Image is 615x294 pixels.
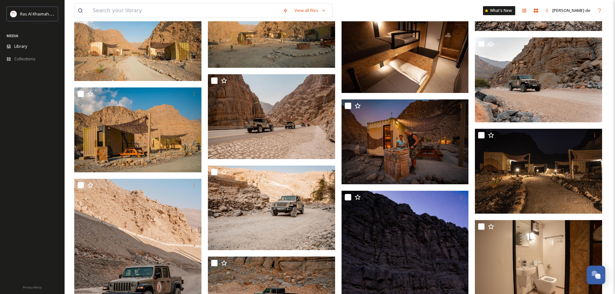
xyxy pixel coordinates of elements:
span: Privacy Policy [23,285,42,289]
a: Privacy Policy [23,283,42,291]
img: Logo_RAKTDA_RGB-01.png [10,11,17,17]
span: [PERSON_NAME] de [552,7,590,13]
a: What's New [483,6,515,15]
button: Open Chat [587,266,605,284]
img: bear gryll - Camp.JPG [208,166,335,250]
a: View all files [291,4,329,17]
img: bear gryll - Camp.JPG [475,129,602,214]
input: Search your library [89,4,280,18]
img: bear gryll - Camp.jpg [74,9,201,81]
span: Ras Al Khaimah Tourism Development Authority [20,11,111,17]
img: bear gryll - Camp.jpg [74,87,201,172]
span: MEDIA [6,33,18,38]
img: bear gryll - Camp.JPG [342,8,469,93]
a: [PERSON_NAME] de [542,4,594,17]
img: bear gryll - Camp.JPG [208,74,335,159]
img: bear gryll - Camp.JPG [342,99,469,184]
span: Collections [14,56,36,62]
img: bear gryll - Camp.JPG [475,37,602,122]
span: Library [14,43,27,49]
